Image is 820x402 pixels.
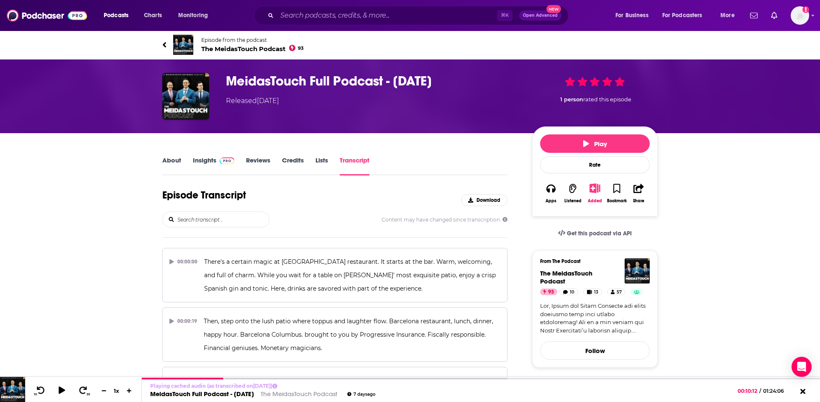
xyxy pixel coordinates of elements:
div: Listened [564,198,582,204]
span: Then, step onto the lush patio where toppus and laughter flow. Barcelona restaurant, lunch, dinne... [204,317,495,352]
h3: MeidasTouch Full Podcast - 9/16/25 [226,73,519,89]
a: 10 [559,289,578,295]
button: Open AdvancedNew [519,10,561,21]
a: Get this podcast via API [551,223,638,244]
span: ⌘ K [497,10,512,21]
span: Monitoring [178,10,208,21]
span: 10 [570,288,574,296]
button: Play [540,134,650,153]
button: open menu [98,9,139,22]
button: 30 [76,386,92,396]
span: 00:10:12 [738,388,759,394]
button: Show profile menu [791,6,809,25]
span: 30 [87,393,90,396]
a: The MeidasTouch Podcast [540,269,592,285]
div: Apps [546,198,556,204]
a: Show notifications dropdown [768,8,781,23]
button: open menu [715,9,745,22]
button: Download [461,194,507,206]
img: Podchaser - Follow, Share and Rate Podcasts [7,8,87,23]
a: Charts [138,9,167,22]
span: For Podcasters [662,10,702,21]
button: 10 [32,386,48,396]
div: Released [DATE] [226,96,279,106]
div: 1 x [110,387,124,394]
a: About [162,156,181,175]
span: rated this episode [583,96,631,103]
a: 57 [607,289,625,295]
span: 01:24:06 [761,388,792,394]
div: Bookmark [607,198,627,204]
img: User Profile [791,6,809,25]
span: Download [477,197,500,203]
span: / [759,388,761,394]
button: Apps [540,178,562,209]
div: Share [633,198,644,204]
span: 57 [617,288,622,296]
span: 10 [34,393,37,396]
button: 00:00:00There's a certain magic at [GEOGRAPHIC_DATA] restaurant. It starts at the bar. Warm, welc... [162,248,507,302]
span: Content may have changed since transcription. [382,216,507,223]
h3: From The Podcast [540,258,643,264]
p: Playing cached audio (as transcribed on [DATE] ) [150,383,375,389]
svg: Add a profile image [802,6,809,13]
a: 13 [583,289,602,295]
a: Lor, Ipsum dol Sitam Consecte adi elits doeiusmo temp inci utlabo etdoloremag! Ali en a min venia... [540,302,650,335]
img: The MeidasTouch Podcast [173,35,193,55]
button: Bookmark [606,178,628,209]
a: Transcript [340,156,369,175]
input: Search transcript... [177,212,269,227]
span: 1 person [560,96,583,103]
span: Logged in as tmarra [791,6,809,25]
a: MeidasTouch Full Podcast - [DATE] [150,390,254,398]
button: open menu [172,9,219,22]
button: 00:00:19Then, step onto the lush patio where toppus and laughter flow. Barcelona restaurant, lunc... [162,307,507,362]
a: Reviews [246,156,270,175]
span: More [720,10,735,21]
span: Podcasts [104,10,128,21]
a: InsightsPodchaser Pro [193,156,234,175]
span: New [546,5,561,13]
button: Share [628,178,650,209]
a: Lists [315,156,328,175]
input: Search podcasts, credits, & more... [277,9,497,22]
a: Show notifications dropdown [747,8,761,23]
span: Open Advanced [523,13,558,18]
div: Show More ButtonAdded [584,178,606,209]
div: 00:00:19 [169,314,197,328]
div: Added [588,198,602,204]
div: Search podcasts, credits, & more... [262,6,577,25]
span: Play [583,140,607,148]
a: 93 [540,289,557,295]
div: Open Intercom Messenger [792,357,812,377]
span: 93 [298,46,304,50]
button: Follow [540,341,650,360]
img: Podchaser Pro [220,157,234,164]
button: Show More Button [586,183,603,193]
h1: Episode Transcript [162,189,246,201]
span: There's a certain magic at [GEOGRAPHIC_DATA] restaurant. It starts at the bar. Warm, welcoming, a... [204,258,497,292]
span: For Business [615,10,648,21]
div: 00:00:40 [169,374,197,387]
span: 13 [594,288,598,296]
span: Charts [144,10,162,21]
a: The MeidasTouch Podcast [261,390,337,398]
button: open menu [657,9,715,22]
span: Get this podcast via API [567,230,632,237]
div: 7 days ago [347,392,375,397]
span: The MeidasTouch Podcast [201,45,304,53]
span: 93 [548,288,554,296]
img: The MeidasTouch Podcast [625,258,650,283]
a: The MeidasTouch PodcastEpisode from the podcastThe MeidasTouch Podcast93 [162,35,658,55]
div: Rate [540,156,650,173]
img: MeidasTouch Full Podcast - 9/16/25 [162,73,209,120]
div: 00:00:00 [169,255,197,268]
a: Credits [282,156,304,175]
span: Episode from the podcast [201,37,304,43]
button: Listened [562,178,584,209]
button: open menu [610,9,659,22]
